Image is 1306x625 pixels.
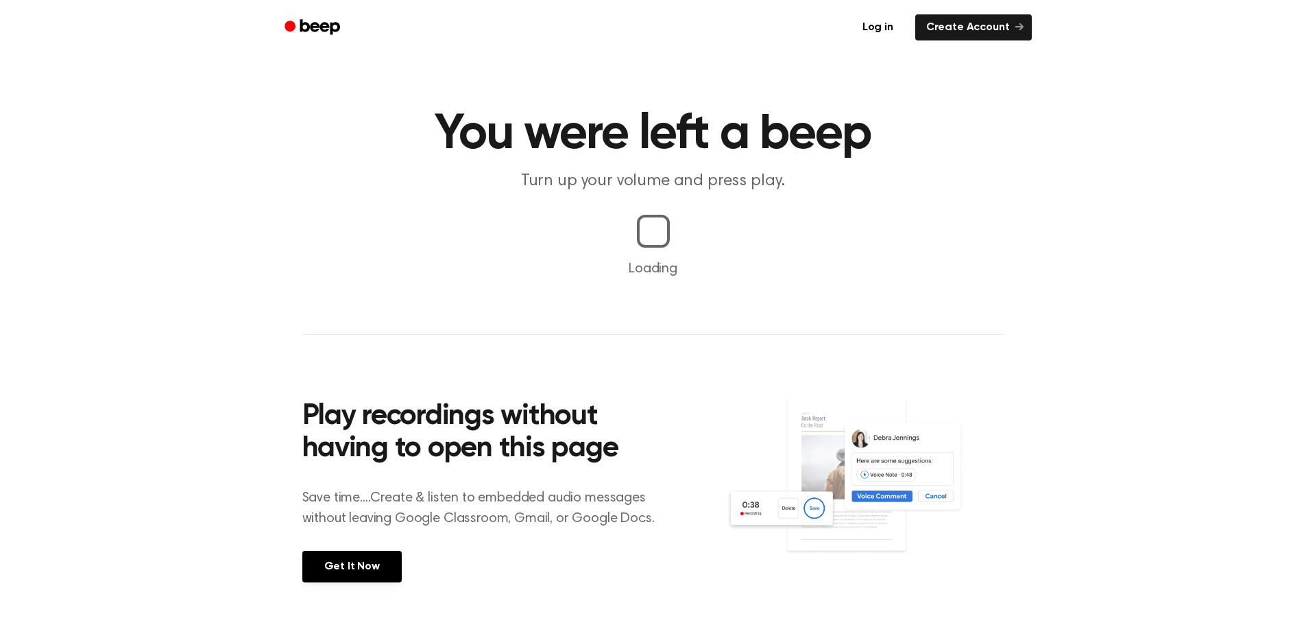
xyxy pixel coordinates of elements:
a: Log in [849,12,907,43]
p: Save time....Create & listen to embedded audio messages without leaving Google Classroom, Gmail, ... [302,488,672,529]
p: Loading [16,259,1290,279]
a: Beep [275,14,352,41]
p: Turn up your volume and press play. [390,170,917,193]
a: Create Account [915,14,1032,40]
img: Voice Comments on Docs and Recording Widget [726,397,1004,581]
a: Get It Now [302,551,402,582]
h2: Play recordings without having to open this page [302,401,672,466]
h1: You were left a beep [302,110,1004,159]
